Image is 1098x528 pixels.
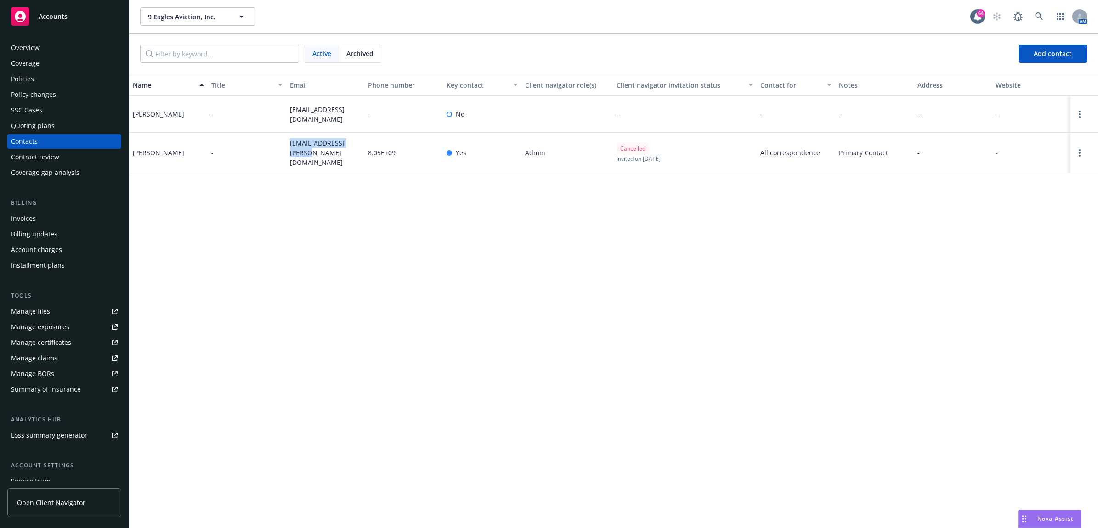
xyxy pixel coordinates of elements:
[7,118,121,133] a: Quoting plans
[7,304,121,319] a: Manage files
[11,335,71,350] div: Manage certificates
[11,40,40,55] div: Overview
[7,366,121,381] a: Manage BORs
[7,351,121,365] a: Manage claims
[11,134,38,149] div: Contacts
[7,103,121,118] a: SSC Cases
[11,150,59,164] div: Contract review
[456,148,466,157] span: Yes
[917,148,920,157] span: -
[11,227,57,242] div: Billing updates
[148,12,227,22] span: 9 Eagles Aviation, Inc.
[7,40,121,55] a: Overview
[992,74,1070,96] button: Website
[7,72,121,86] a: Policies
[914,74,992,96] button: Address
[11,382,81,397] div: Summary of insurance
[11,87,56,102] div: Policy changes
[7,211,121,226] a: Invoices
[11,103,42,118] div: SSC Cases
[7,382,121,397] a: Summary of insurance
[7,428,121,443] a: Loss summary generator
[11,258,65,273] div: Installment plans
[996,80,1067,90] div: Website
[617,155,661,163] span: Invited on [DATE]
[312,49,331,58] span: Active
[368,109,370,119] span: -
[11,165,79,180] div: Coverage gap analysis
[977,9,985,17] div: 64
[7,258,121,273] a: Installment plans
[290,138,361,167] span: [EMAIL_ADDRESS][PERSON_NAME][DOMAIN_NAME]
[1019,510,1030,528] div: Drag to move
[988,7,1006,26] a: Start snowing
[525,148,545,157] span: Admin
[7,87,121,102] a: Policy changes
[290,80,361,90] div: Email
[835,74,914,96] button: Notes
[11,474,51,489] div: Service team
[346,49,374,58] span: Archived
[996,109,998,119] div: -
[11,304,50,319] div: Manage files
[760,109,763,119] span: -
[839,80,910,90] div: Notes
[368,148,396,157] span: 8.05E+09
[7,150,121,164] a: Contract review
[133,148,184,157] div: [PERSON_NAME]
[917,80,989,90] div: Address
[617,80,743,90] div: Client navigator invitation status
[11,72,34,86] div: Policies
[620,145,645,153] span: Cancelled
[917,109,920,119] span: -
[456,109,464,119] span: No
[7,165,121,180] a: Coverage gap analysis
[368,80,439,90] div: Phone number
[133,109,184,119] div: [PERSON_NAME]
[11,211,36,226] div: Invoices
[11,320,69,334] div: Manage exposures
[140,7,255,26] button: 9 Eagles Aviation, Inc.
[208,74,286,96] button: Title
[133,80,194,90] div: Name
[7,198,121,208] div: Billing
[1051,7,1070,26] a: Switch app
[1037,515,1074,522] span: Nova Assist
[290,105,361,124] span: [EMAIL_ADDRESS][DOMAIN_NAME]
[39,13,68,20] span: Accounts
[447,80,508,90] div: Key contact
[443,74,521,96] button: Key contact
[17,498,85,507] span: Open Client Navigator
[1009,7,1027,26] a: Report a Bug
[7,291,121,300] div: Tools
[11,366,54,381] div: Manage BORs
[1019,45,1087,63] button: Add contact
[525,80,609,90] div: Client navigator role(s)
[11,56,40,71] div: Coverage
[7,227,121,242] a: Billing updates
[613,74,757,96] button: Client navigator invitation status
[839,109,841,119] span: -
[7,4,121,29] a: Accounts
[1074,147,1085,158] a: Open options
[211,80,272,90] div: Title
[11,428,87,443] div: Loss summary generator
[7,415,121,424] div: Analytics hub
[521,74,613,96] button: Client navigator role(s)
[7,461,121,470] div: Account settings
[129,74,208,96] button: Name
[839,148,888,157] span: Primary Contact
[7,134,121,149] a: Contacts
[996,148,998,157] div: -
[1074,109,1085,120] a: Open options
[7,474,121,489] a: Service team
[286,74,365,96] button: Email
[211,109,214,119] span: -
[1030,7,1048,26] a: Search
[1034,49,1072,58] span: Add contact
[7,320,121,334] a: Manage exposures
[211,148,214,157] span: -
[11,351,57,365] div: Manage claims
[7,56,121,71] a: Coverage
